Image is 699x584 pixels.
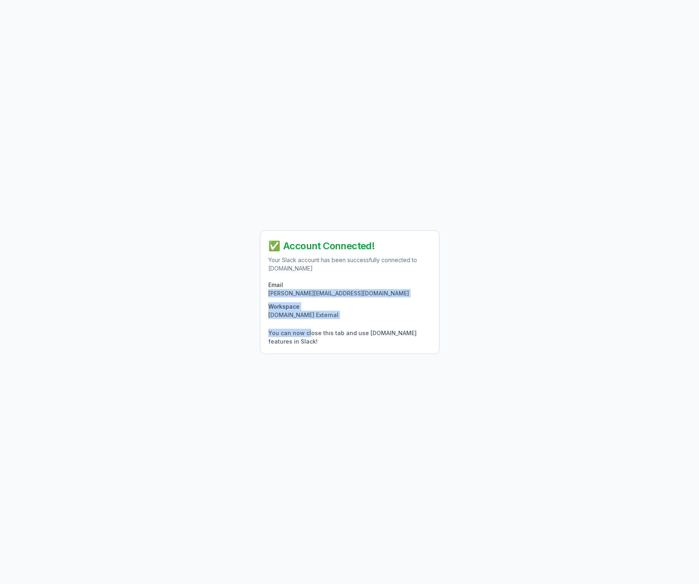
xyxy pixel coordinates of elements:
div: [PERSON_NAME][EMAIL_ADDRESS][DOMAIN_NAME] [268,289,431,297]
div: Email [268,281,431,289]
span: ✅ [268,239,280,253]
div: Workspace [268,302,431,311]
span: Account Connected! [283,241,375,251]
div: You can now close this tab and use [DOMAIN_NAME] features in Slack! [268,329,431,346]
span: Your Slack account has been successfully connected to [DOMAIN_NAME] [268,256,417,272]
div: [DOMAIN_NAME] External [268,311,431,319]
